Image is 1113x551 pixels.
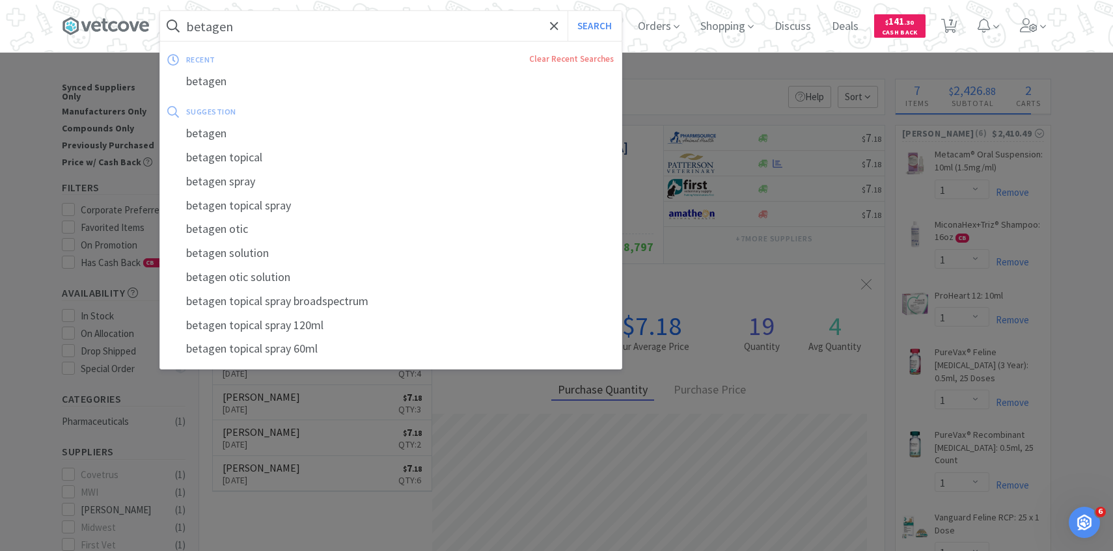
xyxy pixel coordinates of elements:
div: betagen solution [160,241,622,265]
span: 6 [1095,507,1106,517]
div: betagen topical spray 60ml [160,337,622,361]
span: Cash Back [882,29,918,38]
a: $141.30Cash Back [874,8,926,44]
div: suggestion [186,101,425,122]
div: betagen otic solution [160,265,622,289]
a: Clear Recent Searches [529,53,614,64]
div: betagen topical spray [160,194,622,218]
span: $ [885,18,888,27]
div: betagen [160,122,622,146]
span: 141 [885,15,914,27]
input: Search by item, sku, manufacturer, ingredient, size... [160,11,622,41]
a: Deals [827,21,864,33]
div: betagen topical spray broadspectrum [160,289,622,314]
div: betagen topical [160,146,622,170]
div: recent [186,49,372,70]
div: betagen otic [160,217,622,241]
button: Search [568,11,622,41]
div: betagen [160,70,622,94]
span: . 30 [904,18,914,27]
iframe: Intercom live chat [1069,507,1100,538]
a: Discuss [769,21,816,33]
div: betagen topical spray 120ml [160,314,622,338]
div: betagen spray [160,170,622,194]
a: 7 [936,22,963,34]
